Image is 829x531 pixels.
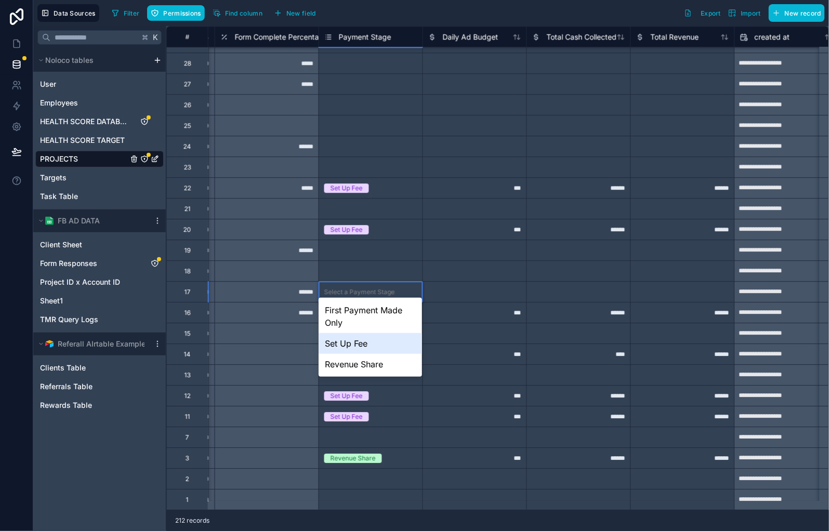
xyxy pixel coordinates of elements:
span: Rewards Table [40,400,92,410]
div: 17 [185,288,191,296]
div: 15 [185,329,191,338]
div: 21 [185,205,191,213]
span: Form Complete Percentage [235,32,328,42]
button: Google Sheets logoFB AD DATA [35,214,149,228]
div: Rewards Table [35,397,164,414]
div: Targets [35,169,164,186]
div: 1 [186,496,189,504]
button: New record [769,4,825,22]
a: HEALTH SCORE DATABASE [40,116,128,127]
span: Client Sheet [40,240,82,250]
div: Employees [35,95,164,111]
span: Permissions [163,9,201,17]
span: Referall AIrtable Example [58,339,146,349]
a: Task Table [40,191,128,202]
a: HEALTH SCORE TARGET [40,135,128,145]
div: HEALTH SCORE TARGET [35,132,164,149]
span: Referrals Table [40,381,93,392]
span: Project ID x Account ID [40,277,120,287]
button: Export [680,4,725,22]
span: Task Table [40,191,78,202]
a: New record [765,4,825,22]
span: Data Sources [54,9,96,17]
a: Clients Table [40,363,138,373]
span: Clients Table [40,363,86,373]
div: 13 [185,371,191,379]
div: 12 [185,392,191,400]
span: Total Cash Collected [547,32,617,42]
div: First Payment Made Only [319,300,422,333]
div: 3 [186,454,189,462]
span: Import [741,9,761,17]
a: Referrals Table [40,381,138,392]
div: 19 [185,246,191,255]
div: 20 [183,225,191,234]
div: Form Responses [35,255,164,272]
button: Noloco tables [35,53,149,68]
div: TMR Query Logs [35,311,164,328]
div: Set Up Fee [331,391,363,401]
span: Filter [124,9,140,17]
button: New field [270,5,320,21]
button: Airtable LogoReferall AIrtable Example [35,337,149,351]
div: Clients Table [35,360,164,376]
div: 25 [184,122,191,130]
a: User [40,79,128,89]
div: 24 [183,142,191,151]
span: K [152,34,159,41]
button: Filter [108,5,143,21]
div: Revenue Share [319,354,422,375]
div: Set Up Fee [331,225,363,234]
span: TMR Query Logs [40,314,98,325]
div: Project ID x Account ID [35,274,164,290]
a: PROJECTS [40,154,128,164]
span: Sheet1 [40,296,63,306]
a: Permissions [147,5,208,21]
span: Targets [40,172,67,183]
div: Select a Payment Stage [324,288,395,296]
span: 212 records [175,516,209,525]
div: 18 [185,267,191,275]
span: User [40,79,56,89]
div: Task Table [35,188,164,205]
div: Client Sheet [35,236,164,253]
a: Sheet1 [40,296,138,306]
button: Permissions [147,5,204,21]
div: Referrals Table [35,378,164,395]
div: 23 [184,163,191,171]
a: Targets [40,172,128,183]
img: Airtable Logo [45,340,54,348]
div: Set Up Fee [331,412,363,421]
span: HEALTH SCORE TARGET [40,135,125,145]
span: Form Responses [40,258,97,269]
a: Client Sheet [40,240,138,250]
div: scrollable content [33,49,166,418]
a: TMR Query Logs [40,314,138,325]
img: Google Sheets logo [45,217,54,225]
div: 7 [186,433,189,442]
a: Form Responses [40,258,138,269]
div: Set Up Fee [319,333,422,354]
span: Export [701,9,721,17]
span: Employees [40,98,78,108]
span: created at [755,32,790,42]
span: FB AD DATA [58,216,100,226]
a: Employees [40,98,128,108]
span: Daily Ad Budget [443,32,498,42]
div: 16 [185,309,191,317]
span: New record [785,9,821,17]
div: Set Up Fee [331,183,363,193]
button: Data Sources [37,4,99,22]
div: # [175,33,200,41]
span: Payment Stage [339,32,391,42]
div: 14 [184,350,191,359]
div: HEALTH SCORE DATABASE [35,113,164,130]
div: 22 [184,184,191,192]
a: Rewards Table [40,400,138,410]
div: 26 [184,101,191,109]
button: Import [725,4,765,22]
div: 11 [185,413,190,421]
div: PROJECTS [35,151,164,167]
div: 27 [184,80,191,88]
